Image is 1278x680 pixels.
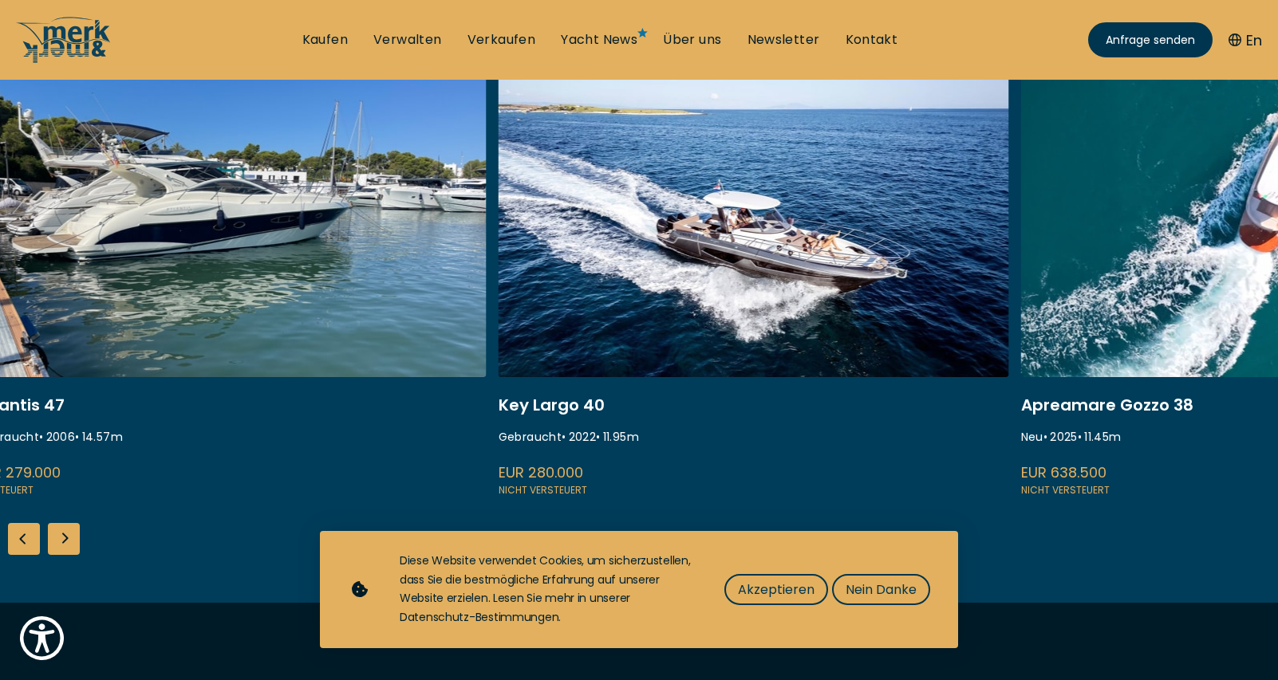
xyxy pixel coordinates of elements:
div: Previous slide [8,523,40,555]
a: Datenschutz-Bestimmungen [400,609,558,625]
a: Über uns [663,31,721,49]
button: Show Accessibility Preferences [16,612,68,664]
div: Next slide [48,523,80,555]
button: En [1229,29,1262,51]
span: Akzeptieren [738,580,815,599]
span: Anfrage senden [1106,32,1195,49]
a: Kaufen [302,31,348,49]
a: Yacht News [561,31,637,49]
a: Newsletter [747,31,820,49]
button: Akzeptieren [724,574,828,605]
a: Verwalten [373,31,442,49]
a: Kontakt [846,31,898,49]
span: Nein Danke [846,580,917,599]
div: Diese Website verwendet Cookies, um sicherzustellen, dass Sie die bestmögliche Erfahrung auf unse... [400,552,692,627]
a: Verkaufen [467,31,536,49]
button: Nein Danke [832,574,930,605]
a: Anfrage senden [1088,22,1213,57]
